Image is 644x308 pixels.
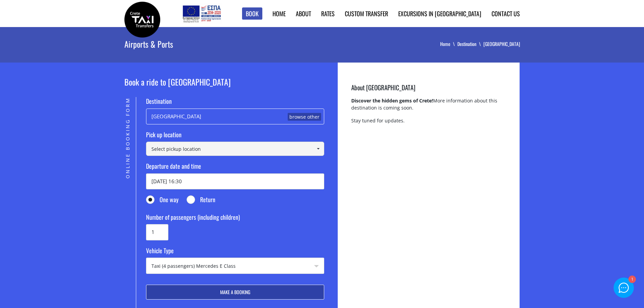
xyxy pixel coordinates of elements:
p: More information about this destination is coming soon. [351,97,506,117]
h2: Book a ride to [GEOGRAPHIC_DATA] [124,76,325,97]
a: Contact us [492,9,520,18]
a: Destination [457,40,483,47]
a: Home [440,40,457,47]
label: Number of passengers (including children) [146,213,324,224]
a: About [296,9,311,18]
li: [GEOGRAPHIC_DATA] [483,41,520,47]
div: 1 [628,276,635,283]
a: Home [272,9,286,18]
div: [GEOGRAPHIC_DATA] [146,109,324,124]
h3: About [GEOGRAPHIC_DATA] [351,83,506,97]
img: Crete Taxi Transfers | Taxi transfers from Chania airport | Crete Taxi Transfers [124,2,160,38]
label: Departure date and time [146,162,324,173]
button: Make a booking [146,285,324,300]
h1: Airports & Ports [124,27,274,61]
a: Crete Taxi Transfers | Taxi transfers from Chania airport | Crete Taxi Transfers [124,15,160,22]
a: Rates [321,9,335,18]
p: Stay tuned for updates. [351,117,506,130]
label: Vehicle Type [146,246,324,258]
label: One way [146,195,178,207]
a: Custom Transfer [345,9,388,18]
a: browse other [288,113,321,121]
img: e-bannersEUERDF180X90.jpg [182,3,222,24]
label: Return [187,195,215,207]
input: Select pickup location [146,142,324,156]
label: Pick up location [146,131,324,142]
a: Show All Items [313,142,324,156]
label: Destination [146,97,324,109]
a: Book [242,7,262,20]
a: Excursions in [GEOGRAPHIC_DATA] [398,9,481,18]
strong: Discover the hidden gems of Crete! [351,97,433,104]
